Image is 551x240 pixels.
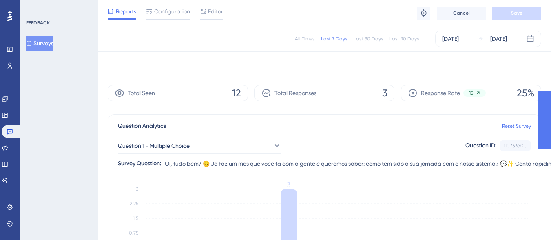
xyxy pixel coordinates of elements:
span: Configuration [154,7,190,16]
div: [DATE] [490,34,507,44]
span: 3 [382,87,387,100]
span: 12 [232,87,241,100]
tspan: 3 [287,181,290,189]
div: [DATE] [442,34,459,44]
span: 15 [469,90,474,96]
span: Reports [116,7,136,16]
span: 25% [517,87,534,100]
button: Cancel [437,7,486,20]
tspan: 0.75 [129,230,138,236]
div: Last 90 Days [389,36,419,42]
span: Question Analytics [118,121,166,131]
span: Total Seen [128,88,155,98]
tspan: 3 [136,186,138,192]
tspan: 2.25 [130,201,138,207]
div: Last 7 Days [321,36,347,42]
span: Question 1 - Multiple Choice [118,141,190,151]
div: Question ID: [465,140,496,151]
div: FEEDBACK [26,20,50,26]
button: Question 1 - Multiple Choice [118,138,281,154]
span: Total Responses [274,88,316,98]
iframe: UserGuiding AI Assistant Launcher [517,208,541,232]
span: Editor [208,7,223,16]
button: Surveys [26,36,53,51]
div: f10733d0... [503,142,527,149]
button: Save [492,7,541,20]
span: Response Rate [421,88,460,98]
div: All Times [295,36,314,42]
span: Save [511,10,522,16]
span: Cancel [453,10,470,16]
div: Survey Question: [118,159,162,169]
tspan: 1.5 [133,216,138,221]
div: Last 30 Days [354,36,383,42]
a: Reset Survey [502,123,531,129]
